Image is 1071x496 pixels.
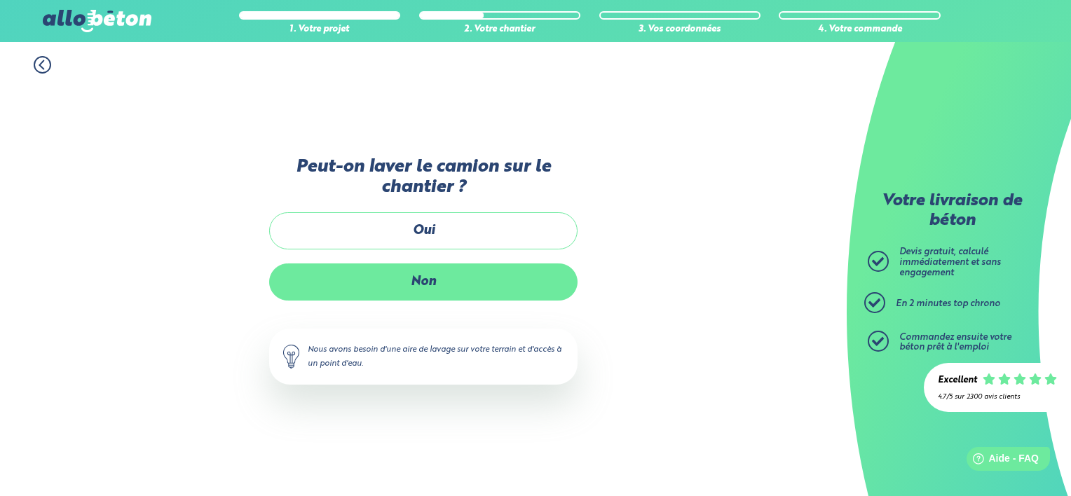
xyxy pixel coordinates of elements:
span: En 2 minutes top chrono [896,299,1000,308]
div: 2. Votre chantier [419,25,580,35]
p: Votre livraison de béton [871,192,1032,230]
div: Excellent [938,376,977,386]
div: Nous avons besoin d'une aire de lavage sur votre terrain et d'accès à un point d'eau. [269,329,578,385]
div: 3. Vos coordonnées [599,25,760,35]
img: allobéton [43,10,151,32]
span: Devis gratuit, calculé immédiatement et sans engagement [899,247,1001,277]
div: 1. Votre projet [239,25,400,35]
label: Peut-on laver le camion sur le chantier ? [269,157,578,198]
div: 4.7/5 sur 2300 avis clients [938,393,1057,401]
label: Non [269,263,578,301]
div: 4. Votre commande [779,25,940,35]
span: Commandez ensuite votre béton prêt à l'emploi [899,333,1011,352]
iframe: Help widget launcher [946,441,1056,481]
label: Oui [269,212,578,249]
